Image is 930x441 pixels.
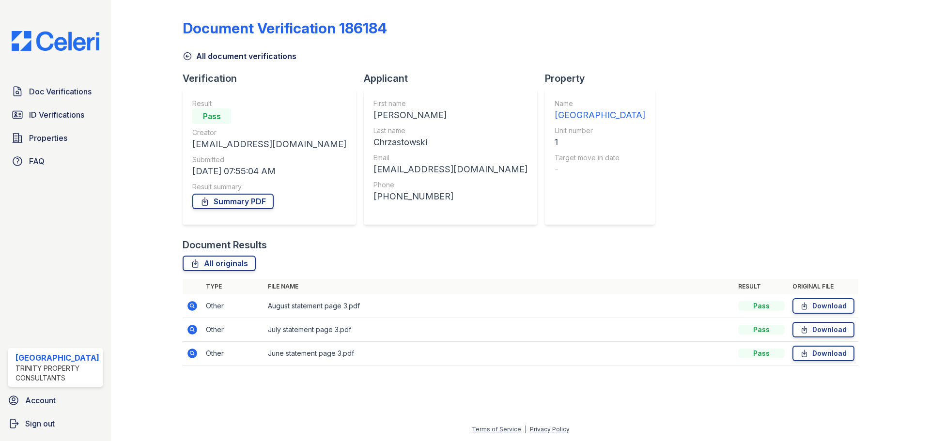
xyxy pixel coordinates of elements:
span: Doc Verifications [29,86,92,97]
th: File name [264,279,734,294]
div: | [525,426,527,433]
td: Other [202,342,264,365]
div: [EMAIL_ADDRESS][DOMAIN_NAME] [192,137,346,151]
div: Verification [183,72,364,85]
div: Submitted [192,155,346,165]
div: Target move in date [555,153,645,163]
a: Summary PDF [192,194,274,209]
td: Other [202,318,264,342]
div: Property [545,72,663,85]
a: Account [4,391,107,410]
a: Properties [8,128,103,148]
div: [PERSON_NAME] [373,108,527,122]
div: Pass [192,108,231,124]
th: Type [202,279,264,294]
td: August statement page 3.pdf [264,294,734,318]
div: Pass [738,325,785,335]
div: [GEOGRAPHIC_DATA] [15,352,99,364]
a: Privacy Policy [530,426,570,433]
div: [EMAIL_ADDRESS][DOMAIN_NAME] [373,163,527,176]
div: Pass [738,349,785,358]
div: Pass [738,301,785,311]
div: Result [192,99,346,108]
a: Terms of Service [472,426,521,433]
a: Download [792,346,854,361]
div: Unit number [555,126,645,136]
span: Sign out [25,418,55,429]
span: FAQ [29,155,45,167]
th: Original file [789,279,858,294]
a: All originals [183,256,256,271]
div: [PHONE_NUMBER] [373,190,527,203]
span: Account [25,395,56,406]
a: Doc Verifications [8,82,103,101]
div: Phone [373,180,527,190]
a: All document verifications [183,50,296,62]
a: Sign out [4,414,107,433]
div: - [555,163,645,176]
div: [GEOGRAPHIC_DATA] [555,108,645,122]
div: Name [555,99,645,108]
div: Creator [192,128,346,137]
span: Properties [29,132,67,144]
div: 1 [555,136,645,149]
div: Document Results [183,238,267,252]
span: ID Verifications [29,109,84,121]
td: July statement page 3.pdf [264,318,734,342]
div: First name [373,99,527,108]
td: Other [202,294,264,318]
div: Result summary [192,182,346,192]
a: FAQ [8,152,103,171]
a: Name [GEOGRAPHIC_DATA] [555,99,645,122]
div: Trinity Property Consultants [15,364,99,383]
td: June statement page 3.pdf [264,342,734,365]
img: CE_Logo_Blue-a8612792a0a2168367f1c8372b55b34899dd931a85d93a1a3d3e32e68fde9ad4.png [4,31,107,51]
div: Last name [373,126,527,136]
div: [DATE] 07:55:04 AM [192,165,346,178]
div: Document Verification 186184 [183,19,387,37]
div: Applicant [364,72,545,85]
th: Result [734,279,789,294]
a: ID Verifications [8,105,103,124]
a: Download [792,298,854,314]
div: Email [373,153,527,163]
a: Download [792,322,854,337]
div: Chrzastowski [373,136,527,149]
